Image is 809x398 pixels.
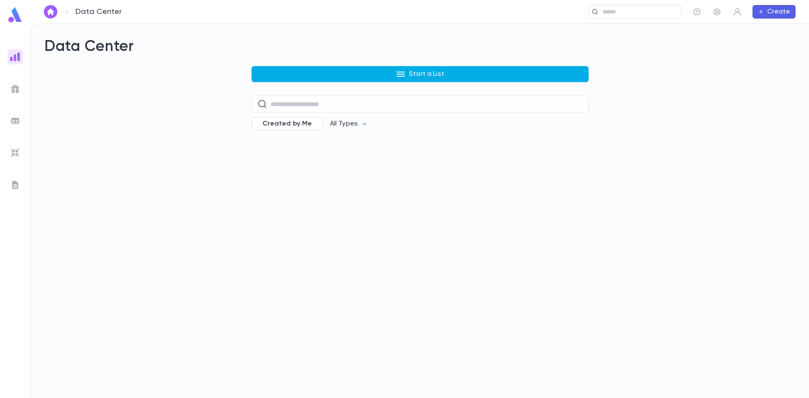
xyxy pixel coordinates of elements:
img: campaigns_grey.99e729a5f7ee94e3726e6486bddda8f1.svg [10,84,20,94]
img: imports_grey.530a8a0e642e233f2baf0ef88e8c9fcb.svg [10,148,20,158]
button: Create [753,5,796,19]
img: letters_grey.7941b92b52307dd3b8a917253454ce1c.svg [10,180,20,190]
img: batches_grey.339ca447c9d9533ef1741baa751efc33.svg [10,116,20,126]
h2: Data Center [44,37,796,56]
img: reports_gradient.dbe2566a39951672bc459a78b45e2f92.svg [10,52,20,62]
button: All Types [323,116,375,132]
img: home_white.a664292cf8c1dea59945f0da9f25487c.svg [46,8,56,15]
p: Start a List [409,70,444,78]
p: Data Center [75,7,122,16]
img: logo [7,7,24,23]
button: Start a List [252,66,589,82]
div: Created by Me [252,117,323,131]
p: All Types [330,120,358,128]
span: Created by Me [257,120,317,128]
